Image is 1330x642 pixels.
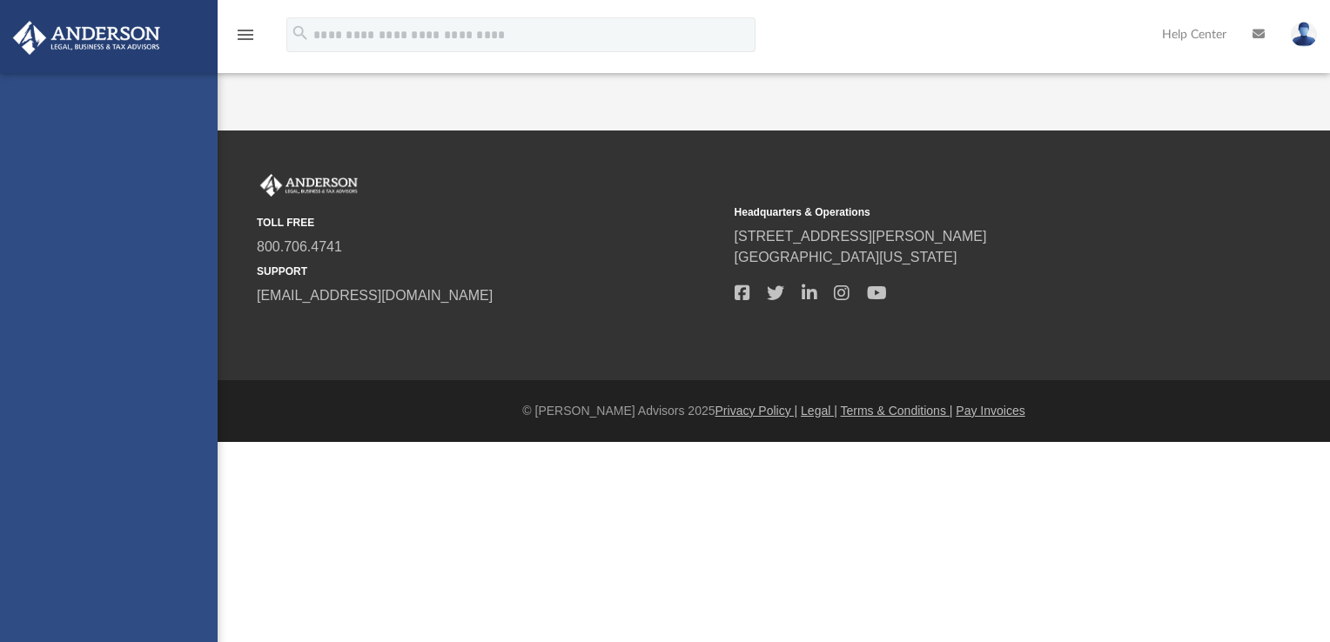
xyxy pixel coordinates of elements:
[257,264,722,279] small: SUPPORT
[235,33,256,45] a: menu
[801,404,837,418] a: Legal |
[218,402,1330,420] div: © [PERSON_NAME] Advisors 2025
[257,174,361,197] img: Anderson Advisors Platinum Portal
[291,23,310,43] i: search
[1291,22,1317,47] img: User Pic
[8,21,165,55] img: Anderson Advisors Platinum Portal
[257,215,722,231] small: TOLL FREE
[735,229,987,244] a: [STREET_ADDRESS][PERSON_NAME]
[257,239,342,254] a: 800.706.4741
[841,404,953,418] a: Terms & Conditions |
[715,404,798,418] a: Privacy Policy |
[735,250,957,264] a: [GEOGRAPHIC_DATA][US_STATE]
[956,404,1024,418] a: Pay Invoices
[235,24,256,45] i: menu
[257,288,493,303] a: [EMAIL_ADDRESS][DOMAIN_NAME]
[735,204,1200,220] small: Headquarters & Operations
